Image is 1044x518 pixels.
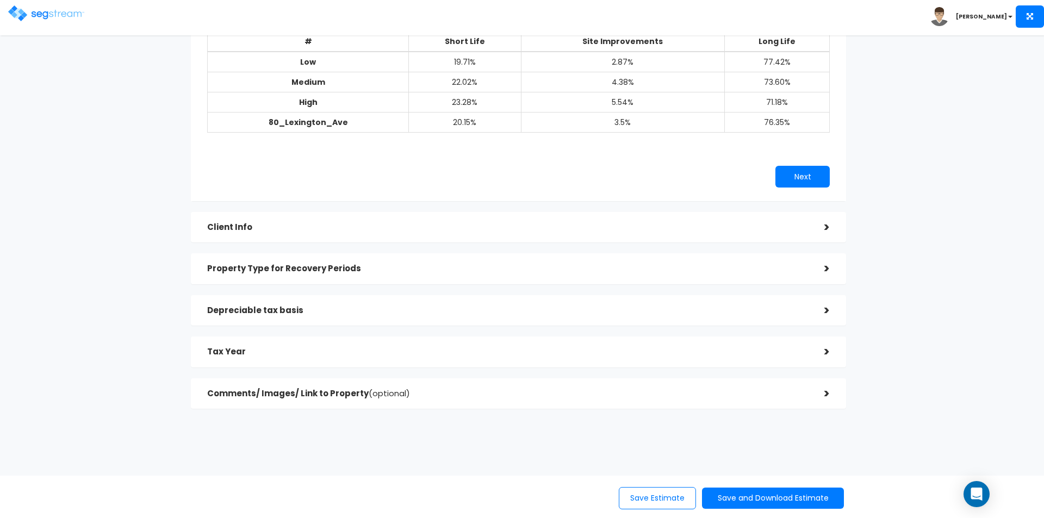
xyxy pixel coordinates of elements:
button: Save and Download Estimate [702,488,844,509]
td: 73.60% [725,72,830,92]
b: High [299,97,318,108]
th: Short Life [409,31,521,52]
h5: Property Type for Recovery Periods [207,264,808,273]
td: 5.54% [521,92,724,112]
b: [PERSON_NAME] [956,13,1007,21]
td: 2.87% [521,52,724,72]
b: Medium [291,77,325,88]
h5: Client Info [207,223,808,232]
th: Long Life [725,31,830,52]
img: logo.png [8,5,84,21]
button: Next [775,166,830,188]
td: 19.71% [409,52,521,72]
td: 76.35% [725,112,830,132]
td: 4.38% [521,72,724,92]
div: Open Intercom Messenger [964,481,990,507]
b: Low [300,57,316,67]
td: 20.15% [409,112,521,132]
h5: Depreciable tax basis [207,306,808,315]
h5: Tax Year [207,347,808,357]
td: 23.28% [409,92,521,112]
div: > [808,219,830,236]
td: 71.18% [725,92,830,112]
th: # [208,31,409,52]
div: > [808,385,830,402]
th: Site Improvements [521,31,724,52]
td: 3.5% [521,112,724,132]
div: > [808,260,830,277]
td: 22.02% [409,72,521,92]
b: 80_Lexington_Ave [269,117,348,128]
h5: Comments/ Images/ Link to Property [207,389,808,398]
td: 77.42% [725,52,830,72]
button: Save Estimate [619,487,696,509]
span: (optional) [369,388,410,399]
div: > [808,344,830,360]
img: avatar.png [930,7,949,26]
div: > [808,302,830,319]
